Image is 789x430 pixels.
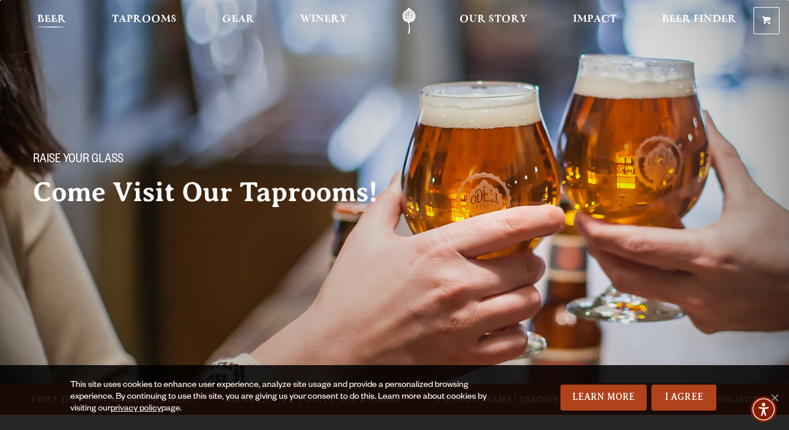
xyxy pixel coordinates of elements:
[662,15,736,24] span: Beer Finder
[104,8,184,34] a: Taprooms
[452,8,535,34] a: Our Story
[112,15,177,24] span: Taprooms
[751,396,777,422] div: Accessibility Menu
[110,405,161,414] a: privacy policy
[292,8,355,34] a: Winery
[387,8,431,34] a: Odell Home
[651,385,716,411] a: I Agree
[459,15,527,24] span: Our Story
[565,8,624,34] a: Impact
[33,153,123,168] span: Raise your glass
[37,15,66,24] span: Beer
[573,15,617,24] span: Impact
[654,8,744,34] a: Beer Finder
[30,8,74,34] a: Beer
[222,15,255,24] span: Gear
[560,385,647,411] a: Learn More
[214,8,262,34] a: Gear
[33,178,402,207] h2: Come Visit Our Taprooms!
[300,15,347,24] span: Winery
[70,380,508,415] div: This site uses cookies to enhance user experience, analyze site usage and provide a personalized ...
